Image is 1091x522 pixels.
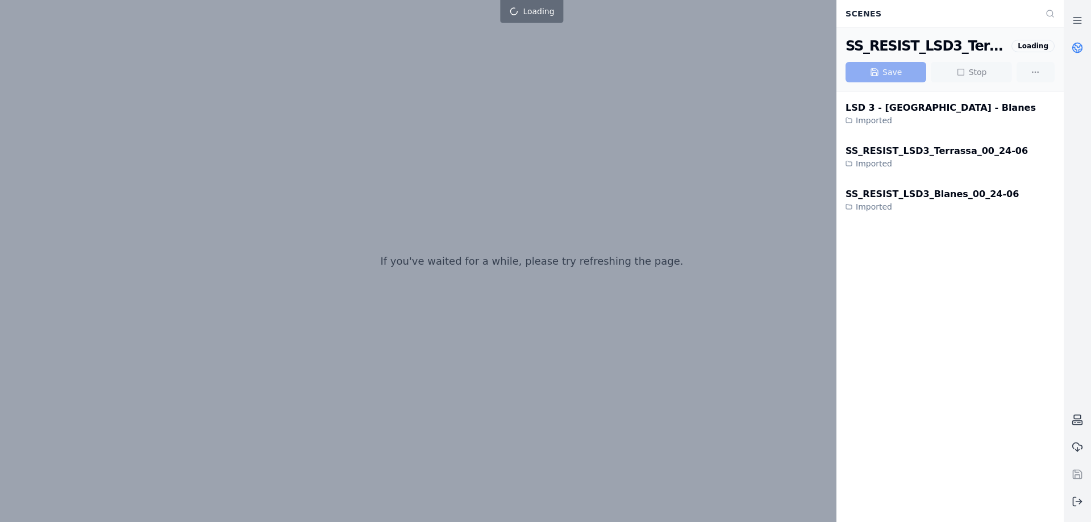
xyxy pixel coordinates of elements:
span: Loading [523,6,554,17]
div: Loading [1011,40,1055,52]
p: If you've waited for a while, please try refreshing the page. [380,253,683,269]
div: LSD 3 - [GEOGRAPHIC_DATA] - Blanes [846,101,1036,115]
div: Imported [846,158,1028,169]
div: Imported [846,115,1036,126]
div: SS_RESIST_LSD3_Blanes_00_24-06 [846,187,1019,201]
div: Scenes [839,3,1039,24]
div: SS_RESIST_LSD3_Terrassa_00_24-06 [846,144,1028,158]
div: SS_RESIST_LSD3_Terrassa_00_24-06 [846,37,1007,55]
div: Imported [846,201,1019,212]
